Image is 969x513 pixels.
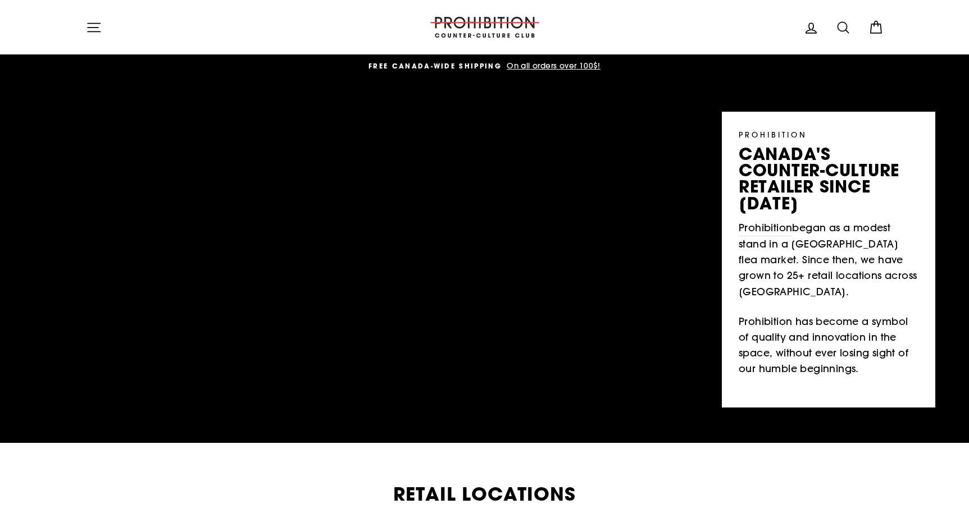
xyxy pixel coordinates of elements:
[739,220,792,236] a: Prohibition
[369,61,502,71] span: FREE CANADA-WIDE SHIPPING
[504,61,600,71] span: On all orders over 100$!
[86,485,884,503] h2: Retail Locations
[739,129,918,140] p: PROHIBITION
[429,17,541,38] img: PROHIBITION COUNTER-CULTURE CLUB
[89,60,881,72] a: FREE CANADA-WIDE SHIPPING On all orders over 100$!
[739,314,918,377] p: Prohibition has become a symbol of quality and innovation in the space, without ever losing sight...
[739,220,918,300] p: began as a modest stand in a [GEOGRAPHIC_DATA] flea market. Since then, we have grown to 25+ reta...
[739,146,918,212] p: canada's counter-culture retailer since [DATE]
